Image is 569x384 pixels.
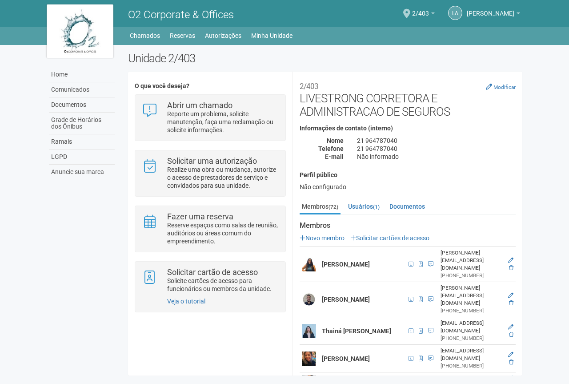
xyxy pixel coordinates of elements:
[325,153,344,160] strong: E-mail
[509,265,513,271] a: Excluir membro
[322,327,391,335] strong: Thainá [PERSON_NAME]
[412,11,435,18] a: 2/403
[49,150,115,165] a: LGPD
[167,267,258,277] strong: Solicitar cartão de acesso
[329,204,338,210] small: (72)
[322,355,370,362] strong: [PERSON_NAME]
[486,83,516,90] a: Modificar
[322,296,370,303] strong: [PERSON_NAME]
[49,67,115,82] a: Home
[350,153,522,161] div: Não informado
[327,137,344,144] strong: Nome
[373,204,380,210] small: (1)
[128,8,234,21] span: O2 Corporate & Offices
[508,292,513,299] a: Editar membro
[167,212,233,221] strong: Fazer uma reserva
[350,137,522,145] div: 21 964787040
[170,29,195,42] a: Reservas
[441,249,502,272] div: [PERSON_NAME][EMAIL_ADDRESS][DOMAIN_NAME]
[300,183,516,191] div: Não configurado
[350,145,522,153] div: 21 964787040
[167,277,279,293] p: Solicite cartões de acesso para funcionários ou membros da unidade.
[128,52,522,65] h2: Unidade 2/403
[167,298,205,305] a: Veja o tutorial
[448,6,462,20] a: LA
[49,82,115,97] a: Comunicados
[49,97,115,113] a: Documentos
[300,222,516,230] strong: Membros
[300,78,516,118] h2: LIVESTRONG CORRETORA E ADMINISTRACAO DE SEGUROS
[300,125,516,132] h4: Informações de contato (interno)
[467,11,520,18] a: [PERSON_NAME]
[167,156,257,166] strong: Solicitar uma autorização
[142,268,278,293] a: Solicitar cartão de acesso Solicite cartões de acesso para funcionários ou membros da unidade.
[49,113,115,134] a: Grade de Horários dos Ônibus
[205,29,241,42] a: Autorizações
[47,4,113,58] img: logo.jpg
[441,319,502,335] div: [EMAIL_ADDRESS][DOMAIN_NAME]
[509,359,513,365] a: Excluir membro
[167,166,279,190] p: Realize uma obra ou mudança, autorize o acesso de prestadores de serviço e convidados para sua un...
[508,324,513,330] a: Editar membro
[302,257,316,271] img: user.png
[441,307,502,315] div: [PHONE_NUMBER]
[509,300,513,306] a: Excluir membro
[318,145,344,152] strong: Telefone
[302,352,316,366] img: user.png
[49,165,115,179] a: Anuncie sua marca
[508,375,513,381] a: Editar membro
[300,82,318,91] small: 2/403
[167,221,279,245] p: Reserve espaços como salas de reunião, auditórios ou áreas comum do empreendimento.
[508,352,513,358] a: Editar membro
[130,29,160,42] a: Chamados
[441,335,502,342] div: [PHONE_NUMBER]
[135,83,285,89] h4: O que você deseja?
[322,261,370,268] strong: [PERSON_NAME]
[49,134,115,150] a: Ramais
[142,101,278,134] a: Abrir um chamado Reporte um problema, solicite manutenção, faça uma reclamação ou solicite inform...
[441,284,502,307] div: [PERSON_NAME][EMAIL_ADDRESS][DOMAIN_NAME]
[300,234,345,242] a: Novo membro
[346,200,382,213] a: Usuários(1)
[300,172,516,178] h4: Perfil público
[300,200,341,214] a: Membros(72)
[509,331,513,338] a: Excluir membro
[412,1,429,17] span: 2/403
[387,200,427,213] a: Documentos
[508,257,513,263] a: Editar membro
[441,272,502,279] div: [PHONE_NUMBER]
[302,324,316,338] img: user.png
[142,213,278,245] a: Fazer uma reserva Reserve espaços como salas de reunião, auditórios ou áreas comum do empreendime...
[493,84,516,90] small: Modificar
[467,1,514,17] span: Luísa Antunes de Mesquita
[167,101,232,110] strong: Abrir um chamado
[441,362,502,370] div: [PHONE_NUMBER]
[167,110,279,134] p: Reporte um problema, solicite manutenção, faça uma reclamação ou solicite informações.
[441,347,502,362] div: [EMAIL_ADDRESS][DOMAIN_NAME]
[302,292,316,307] img: user.png
[350,234,429,242] a: Solicitar cartões de acesso
[142,157,278,190] a: Solicitar uma autorização Realize uma obra ou mudança, autorize o acesso de prestadores de serviç...
[251,29,293,42] a: Minha Unidade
